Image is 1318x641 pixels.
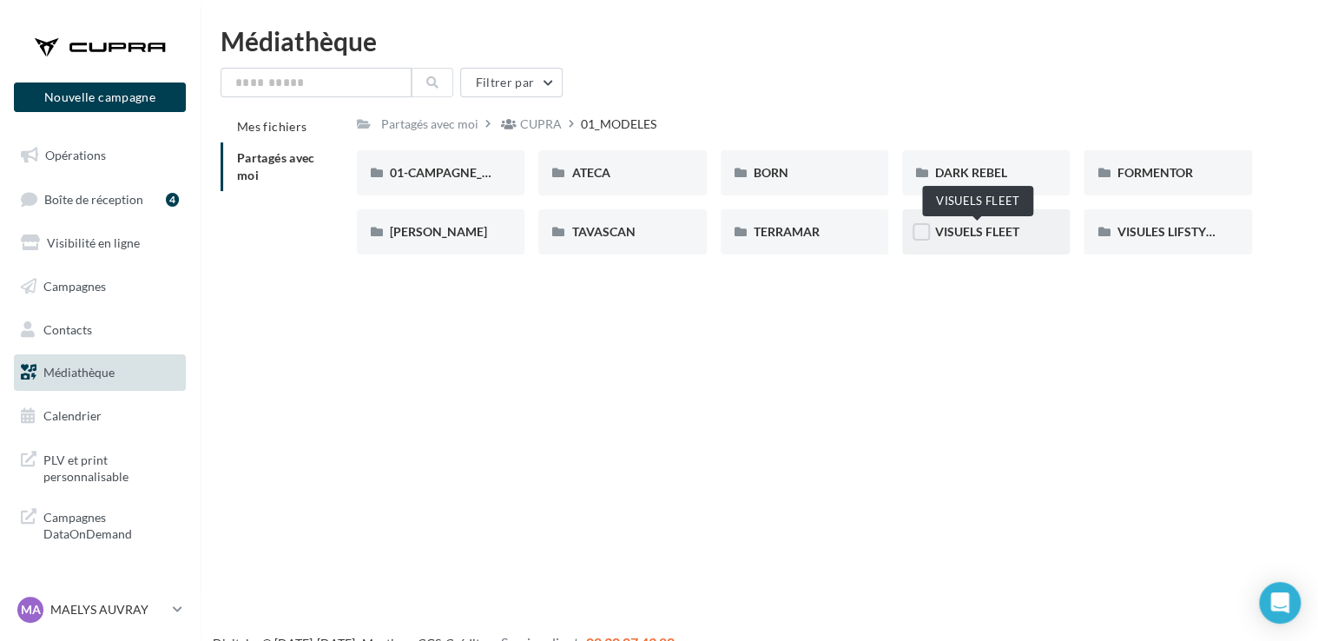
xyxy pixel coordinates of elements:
[460,68,563,97] button: Filtrer par
[10,137,189,174] a: Opérations
[581,116,656,133] div: 01_MODELES
[45,148,106,162] span: Opérations
[381,116,478,133] div: Partagés avec moi
[10,312,189,348] a: Contacts
[10,181,189,218] a: Boîte de réception4
[47,235,140,250] span: Visibilité en ligne
[43,448,179,486] span: PLV et print personnalisable
[14,83,186,112] button: Nouvelle campagne
[10,225,189,261] a: Visibilité en ligne
[922,186,1033,216] div: VISUELS FLEET
[390,165,559,180] span: 01-CAMPAGNE_RED_THREAD
[237,150,315,182] span: Partagés avec moi
[237,119,306,134] span: Mes fichiers
[571,224,635,239] span: TAVASCAN
[221,28,1297,54] div: Médiathèque
[14,593,186,626] a: MA MAELYS AUVRAY
[754,165,788,180] span: BORN
[10,499,189,550] a: Campagnes DataOnDemand
[43,279,106,294] span: Campagnes
[571,165,610,180] span: ATECA
[1259,582,1301,624] div: Open Intercom Messenger
[43,506,179,543] span: Campagnes DataOnDemand
[754,224,820,239] span: TERRAMAR
[166,193,179,207] div: 4
[390,224,487,239] span: [PERSON_NAME]
[935,165,1007,180] span: DARK REBEL
[10,398,189,434] a: Calendrier
[43,408,102,423] span: Calendrier
[1117,165,1192,180] span: FORMENTOR
[935,224,1019,239] span: VISUELS FLEET
[21,601,41,618] span: MA
[10,354,189,391] a: Médiathèque
[50,601,166,618] p: MAELYS AUVRAY
[44,191,143,206] span: Boîte de réception
[10,268,189,305] a: Campagnes
[520,116,562,133] div: CUPRA
[10,441,189,492] a: PLV et print personnalisable
[43,365,115,380] span: Médiathèque
[1117,224,1262,239] span: VISULES LIFSTYLE CUPRA
[43,321,92,336] span: Contacts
